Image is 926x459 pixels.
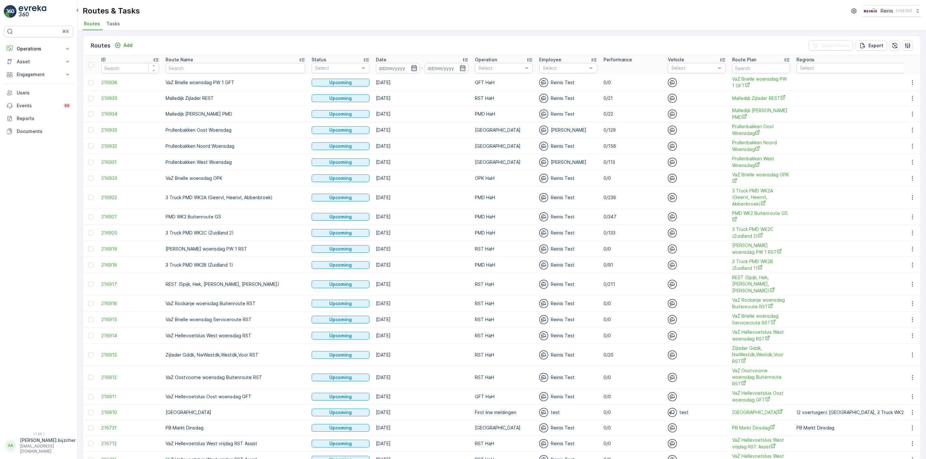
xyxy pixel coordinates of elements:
td: Zijlader Gddk, NwWestdk,Westdk,Voor RST [162,344,308,366]
a: VaZ Hellevoetsluis Oost woensdag GFT [732,390,790,403]
p: Upcoming [329,440,352,447]
div: Toggle Row Selected [88,214,93,219]
input: Search [166,63,305,73]
img: svg%3e [668,315,677,324]
td: VaZ Oostvoorne woensdag Buitenroute RST [162,366,308,389]
p: Upcoming [329,332,352,339]
img: svg%3e [539,94,548,103]
span: VaZ Brielle woensdag PW 1 GFT [732,76,790,89]
a: 216913 [101,352,159,358]
div: Toggle Row Selected [88,80,93,85]
a: VaZ Oostvoorne woensdag Buitenroute RST [732,367,790,387]
button: AA[PERSON_NAME].bijzitter[EMAIL_ADDRESS][DOMAIN_NAME] [4,437,73,454]
td: REST (Spijk, Hek, [PERSON_NAME], [PERSON_NAME]) [162,273,308,296]
button: Export [856,40,887,51]
img: svg%3e [539,315,548,324]
td: [DATE] [373,389,472,405]
td: VaZ Brielle woensdag Serviceroute RST [162,312,308,328]
p: Reinis [881,8,893,14]
p: Upcoming [329,300,352,307]
td: 0/156 [600,138,665,154]
td: 0/347 [600,209,665,225]
div: Toggle Row Selected [88,246,93,252]
a: VaZ Hellevoetsluis West vrijdag RST Assist [732,437,790,450]
a: 216933 [101,127,159,133]
div: Toggle Row Selected [88,352,93,357]
div: Toggle Row Selected [88,441,93,446]
img: svg%3e [539,331,548,340]
p: Upcoming [329,159,352,165]
td: Malledijk [PERSON_NAME] PMD [162,106,308,122]
span: VaZ Hellevoetsluis West woensdag RST [732,329,790,342]
p: Upcoming [329,111,352,117]
span: 216920 [101,230,159,236]
a: Reports [4,112,73,125]
td: [DATE] [373,225,472,241]
span: 216931 [101,159,159,165]
p: Clear Filters [821,42,849,49]
td: [DATE] [373,106,472,122]
img: svg%3e [539,142,548,151]
td: PMD HaH [472,225,536,241]
p: Upcoming [329,393,352,400]
td: 0/0 [600,296,665,312]
p: Upcoming [329,316,352,323]
img: svg%3e [668,280,677,289]
a: VaZ Brielle woensdag Serviceroute RST [732,313,790,326]
td: RST HaH [472,344,536,366]
img: svg%3e [668,174,677,183]
a: PB Markt Dinsdag [732,424,790,431]
a: Documents [4,125,73,138]
span: REST (Spijk, Hek, [PERSON_NAME], [PERSON_NAME]) [732,274,790,294]
td: VaZ Hellevoetsluis West vrijdag RST Assist [162,436,308,452]
img: svg%3e [539,158,548,167]
td: [DATE] [373,91,472,106]
img: svg%3e [668,78,677,87]
p: Export [868,42,883,49]
span: 216921 [101,214,159,220]
td: [DATE] [373,344,472,366]
a: 216912 [101,374,159,381]
td: PMD HaH [472,106,536,122]
td: [DATE] [373,170,472,186]
span: 216932 [101,143,159,149]
td: 0/113 [600,154,665,170]
a: PMD WK2 Buitenroute GS [732,210,790,223]
img: Reinis-Logo-Vrijstaand_Tekengebied-1-copy2_aBO4n7j.png [863,7,878,14]
img: svg%3e [539,174,548,183]
a: Bijplaatsingen [732,409,790,416]
span: [GEOGRAPHIC_DATA] [732,409,790,416]
a: 216914 [101,332,159,339]
td: 0/21 [600,91,665,106]
a: Malledijk Zijlader REST [732,95,790,102]
span: Malledijk [PERSON_NAME] PMD [732,107,790,120]
p: Upcoming [329,175,352,181]
p: [EMAIL_ADDRESS][DOMAIN_NAME] [20,444,76,454]
a: Prullenbakken Noord Woensdag [732,139,790,153]
span: VaZ Rockanje woensdag Buitenroute RST [732,297,790,310]
td: [DATE] [373,366,472,389]
td: 0/236 [600,186,665,209]
a: Zijlader Gddk, NwWestdk,Westdk,Voor RST [732,345,790,365]
td: [DATE] [373,436,472,452]
img: svg%3e [668,126,677,135]
div: Toggle Row Selected [88,262,93,268]
img: svg%3e [539,244,548,253]
a: Prullenbakken Oost Woensdag [732,123,790,137]
img: svg%3e [668,158,677,167]
a: 216917 [101,281,159,287]
td: RST HaH [472,312,536,328]
img: svg%3e [539,228,548,237]
td: [DATE] [373,328,472,344]
button: Reinis(+02:00) [863,5,921,17]
td: PMD WK2 Buitenroute GS [162,209,308,225]
img: svg%3e [668,110,677,119]
span: 216922 [101,194,159,201]
a: REST (Spijk, Hek, simon, Geerv) [732,274,790,294]
td: RST HaH [472,241,536,257]
p: Asset [17,58,60,65]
